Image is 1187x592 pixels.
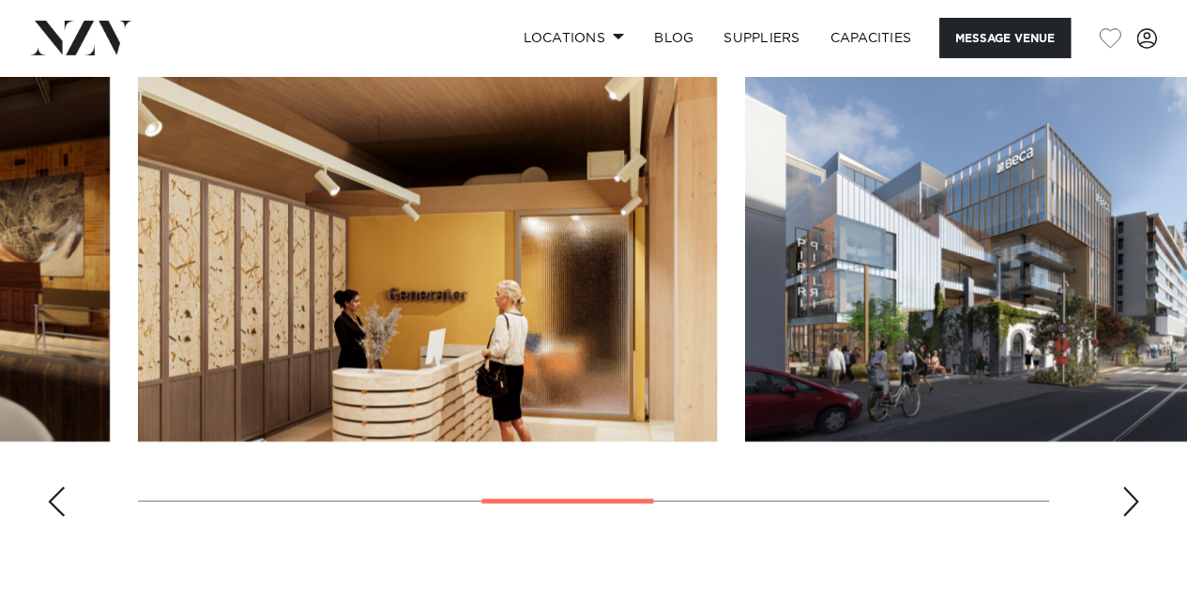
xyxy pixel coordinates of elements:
button: Message Venue [939,18,1071,58]
a: BLOG [639,18,708,58]
a: Capacities [815,18,927,58]
swiper-slide: 4 / 8 [138,17,717,442]
a: Locations [508,18,639,58]
a: SUPPLIERS [708,18,814,58]
img: nzv-logo.png [30,21,132,54]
